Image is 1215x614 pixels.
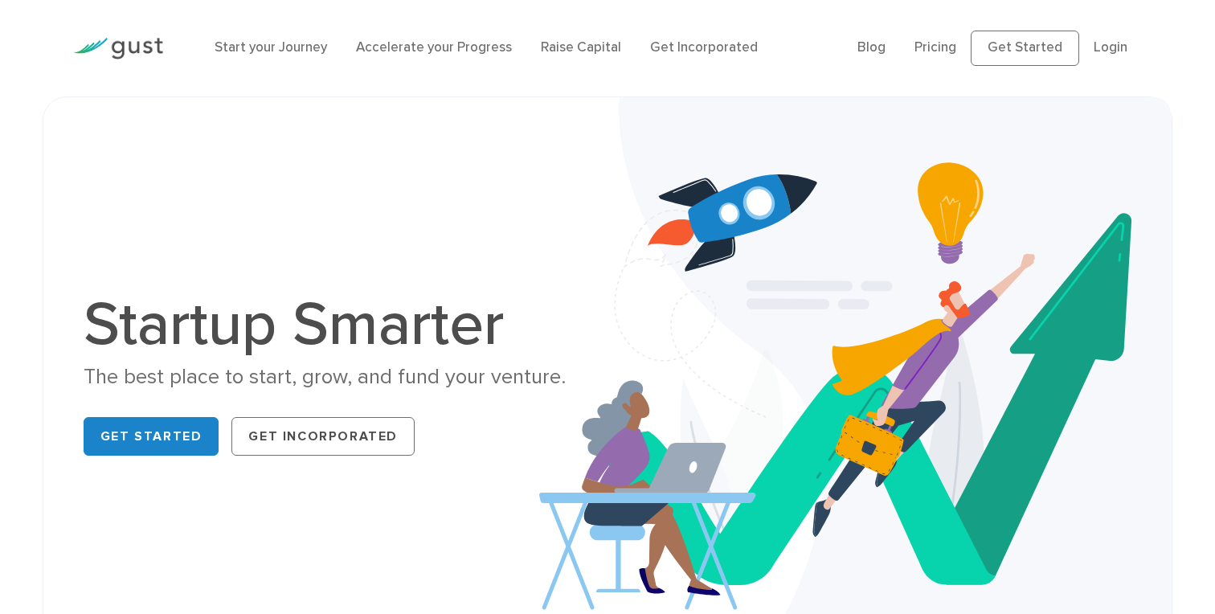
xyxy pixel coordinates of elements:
[215,39,327,55] a: Start your Journey
[84,417,219,456] a: Get Started
[914,39,956,55] a: Pricing
[356,39,512,55] a: Accelerate your Progress
[1094,39,1127,55] a: Login
[231,417,415,456] a: Get Incorporated
[84,363,595,391] div: The best place to start, grow, and fund your venture.
[650,39,758,55] a: Get Incorporated
[971,31,1079,66] a: Get Started
[73,38,163,59] img: Gust Logo
[84,294,595,355] h1: Startup Smarter
[857,39,886,55] a: Blog
[541,39,621,55] a: Raise Capital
